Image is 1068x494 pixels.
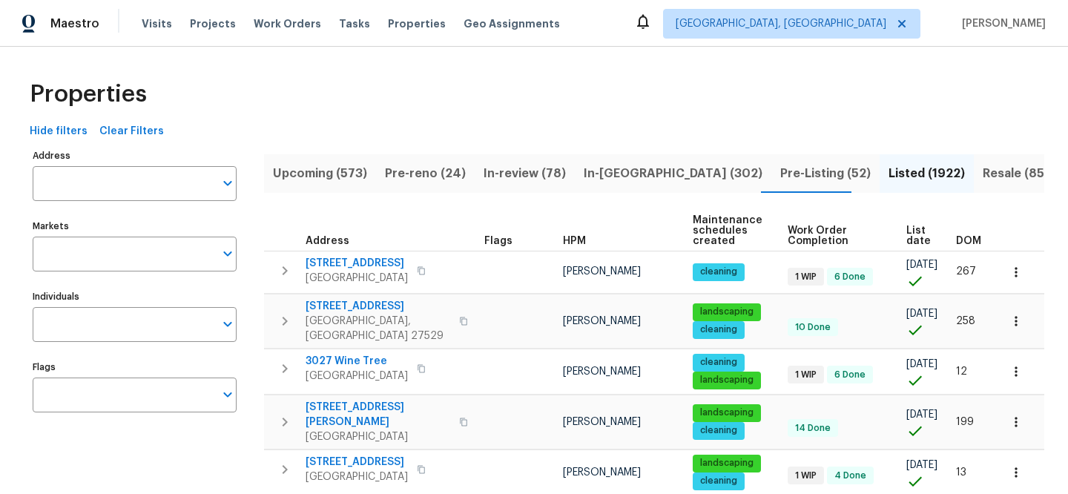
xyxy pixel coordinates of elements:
[889,163,965,184] span: Listed (1922)
[956,316,975,326] span: 258
[694,457,759,470] span: landscaping
[33,151,237,160] label: Address
[563,316,641,326] span: [PERSON_NAME]
[464,16,560,31] span: Geo Assignments
[694,374,759,386] span: landscaping
[339,19,370,29] span: Tasks
[484,163,566,184] span: In-review (78)
[906,225,931,246] span: List date
[906,359,937,369] span: [DATE]
[694,424,743,437] span: cleaning
[956,236,981,246] span: DOM
[24,118,93,145] button: Hide filters
[306,470,408,484] span: [GEOGRAPHIC_DATA]
[828,470,872,482] span: 4 Done
[789,422,837,435] span: 14 Done
[956,16,1046,31] span: [PERSON_NAME]
[828,369,871,381] span: 6 Done
[217,314,238,335] button: Open
[694,406,759,419] span: landscaping
[306,299,450,314] span: [STREET_ADDRESS]
[273,163,367,184] span: Upcoming (573)
[217,384,238,405] button: Open
[983,163,1056,184] span: Resale (852)
[30,122,88,141] span: Hide filters
[780,163,871,184] span: Pre-Listing (52)
[906,409,937,420] span: [DATE]
[789,470,823,482] span: 1 WIP
[93,118,170,145] button: Clear Filters
[676,16,886,31] span: [GEOGRAPHIC_DATA], [GEOGRAPHIC_DATA]
[693,215,762,246] span: Maintenance schedules created
[33,222,237,231] label: Markets
[142,16,172,31] span: Visits
[563,467,641,478] span: [PERSON_NAME]
[906,460,937,470] span: [DATE]
[956,467,966,478] span: 13
[33,292,237,301] label: Individuals
[956,266,976,277] span: 267
[484,236,512,246] span: Flags
[789,369,823,381] span: 1 WIP
[33,363,237,372] label: Flags
[563,366,641,377] span: [PERSON_NAME]
[254,16,321,31] span: Work Orders
[694,306,759,318] span: landscaping
[584,163,762,184] span: In-[GEOGRAPHIC_DATA] (302)
[306,314,450,343] span: [GEOGRAPHIC_DATA], [GEOGRAPHIC_DATA] 27529
[694,323,743,336] span: cleaning
[306,354,408,369] span: 3027 Wine Tree
[306,429,450,444] span: [GEOGRAPHIC_DATA]
[789,271,823,283] span: 1 WIP
[306,369,408,383] span: [GEOGRAPHIC_DATA]
[30,87,147,102] span: Properties
[306,400,450,429] span: [STREET_ADDRESS][PERSON_NAME]
[956,366,967,377] span: 12
[788,225,881,246] span: Work Order Completion
[50,16,99,31] span: Maestro
[217,173,238,194] button: Open
[306,236,349,246] span: Address
[906,260,937,270] span: [DATE]
[217,243,238,264] button: Open
[906,309,937,319] span: [DATE]
[388,16,446,31] span: Properties
[563,266,641,277] span: [PERSON_NAME]
[306,256,408,271] span: [STREET_ADDRESS]
[789,321,837,334] span: 10 Done
[694,475,743,487] span: cleaning
[99,122,164,141] span: Clear Filters
[563,236,586,246] span: HPM
[694,266,743,278] span: cleaning
[956,417,974,427] span: 199
[385,163,466,184] span: Pre-reno (24)
[828,271,871,283] span: 6 Done
[306,271,408,286] span: [GEOGRAPHIC_DATA]
[694,356,743,369] span: cleaning
[306,455,408,470] span: [STREET_ADDRESS]
[563,417,641,427] span: [PERSON_NAME]
[190,16,236,31] span: Projects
